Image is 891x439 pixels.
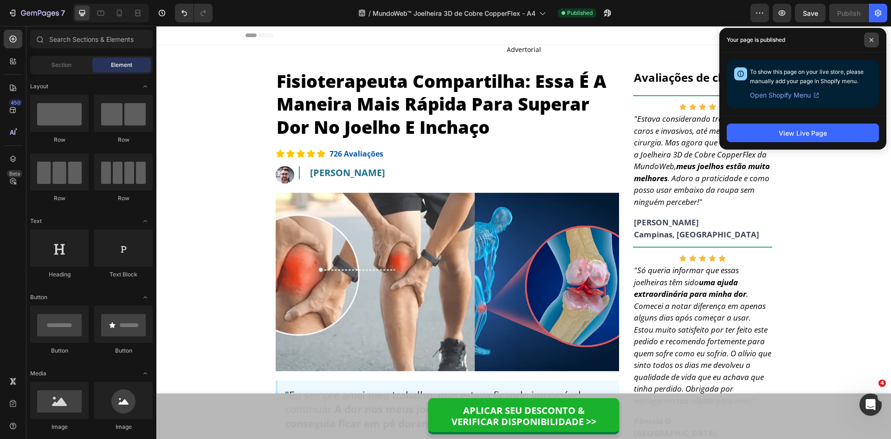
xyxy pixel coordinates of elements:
div: Row [94,136,153,144]
span: Toggle open [138,290,153,305]
p: Your page is published [727,35,785,45]
img: gempages_463923879945962577-a737ace9-3cbd-4bfa-9b13-d68bc17af906.webp [119,167,463,345]
p: Fisioterapeuta Compartilha: Essa É A Maneira Mais Rápida Para Superar Dor No Joelho E Inchaço [120,44,462,112]
span: / [368,8,371,18]
p: Advertorial [90,20,645,28]
iframe: Intercom live chat [859,393,882,416]
div: Heading [30,270,89,279]
p: "Eu sempre amei meu trabalho, mas estava ficando impossível continuar. ." [129,362,455,405]
button: 7 [4,4,69,22]
p: "Só queria informar que essas joelheiras têm sido . Comecei a notar diferença em apenas alguns di... [478,238,615,380]
div: Image [30,423,89,431]
div: View Live Page [779,128,827,138]
img: gempages_463923879945962577-6abb75cb-836f-418c-95d2-2aaeafbb11a0.webp [119,140,138,157]
div: Button [94,347,153,355]
div: Row [30,136,89,144]
p: Avaliações de clientes [478,44,615,59]
strong: meus joelhos estão muito melhores [478,135,613,157]
img: stars.svg [523,77,569,85]
span: Open Shopify Menu [750,90,811,101]
span: Element [111,61,132,69]
div: Beta [7,170,22,177]
div: Undo/Redo [175,4,213,22]
span: Toggle open [138,214,153,229]
span: MundoWeb™ Joelheira 3D de Cobre CopperFlex - A4 [373,8,536,18]
strong: uma ajuda extraordinária para minha dor [478,251,590,274]
a: APLICAR SEU DESCONTO &VERIFICAR DISPONIBILIDADE >> [272,372,463,408]
div: Row [30,194,89,203]
div: Button [30,347,89,355]
strong: 726 Avaliações [173,123,227,133]
span: Save [803,9,818,17]
p: 7 [61,7,65,19]
img: stars.svg [523,229,569,236]
span: Button [30,293,47,301]
span: 4 [878,380,886,387]
div: Text Block [94,270,153,279]
button: Save [795,4,826,22]
button: View Live Page [727,124,879,142]
span: Media [30,369,46,378]
span: Section [52,61,71,69]
span: To show this page on your live store, please manually add your page in Shopify menu. [750,68,864,85]
p: [PERSON_NAME] [154,141,462,152]
p: [PERSON_NAME] Campinas, [GEOGRAPHIC_DATA] [478,190,615,214]
p: APLICAR SEU DESCONTO & VERIFICAR DISPONIBILIDADE >> [295,379,440,401]
iframe: Design area [156,26,891,439]
button: Publish [829,4,868,22]
span: Toggle open [138,366,153,381]
span: Layout [30,82,48,91]
span: Text [30,217,42,225]
div: Row [94,194,153,203]
span: Toggle open [138,79,153,94]
div: Image [94,423,153,431]
div: 450 [9,99,22,106]
input: Search Sections & Elements [30,30,153,48]
span: Published [567,9,593,17]
p: "Estava considerando tratamentos caros e invasivos, até mesmo uma cirurgia. Mas agora que estou u... [478,87,615,182]
div: Publish [837,8,860,18]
